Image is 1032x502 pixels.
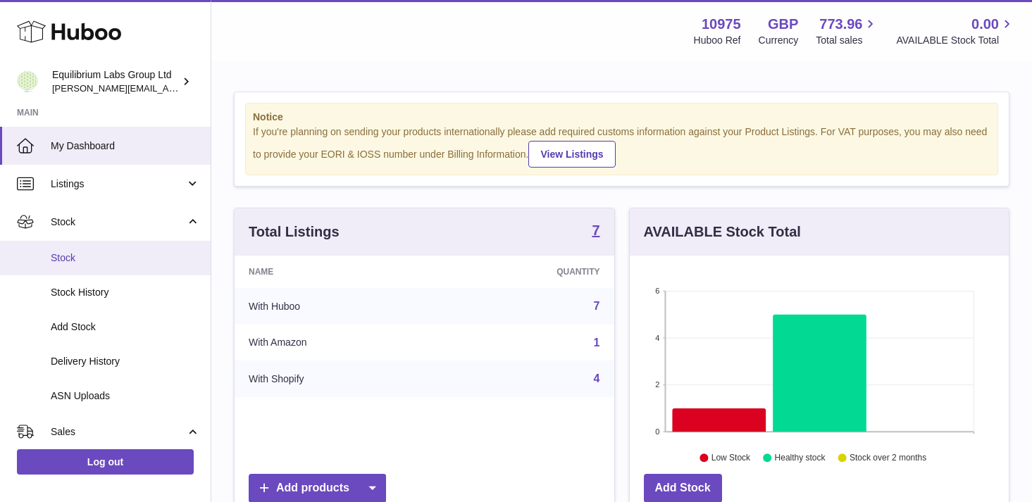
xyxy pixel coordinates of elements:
[644,222,801,241] h3: AVAILABLE Stock Total
[816,15,878,47] a: 773.96 Total sales
[51,286,200,299] span: Stock History
[850,453,926,463] text: Stock over 2 months
[816,34,878,47] span: Total sales
[896,34,1015,47] span: AVAILABLE Stock Total
[51,177,185,191] span: Listings
[594,372,600,384] a: 4
[253,111,990,124] strong: Notice
[774,453,826,463] text: Healthy stock
[17,449,194,475] a: Log out
[51,425,185,439] span: Sales
[594,337,600,349] a: 1
[655,334,659,342] text: 4
[51,251,200,265] span: Stock
[235,325,442,361] td: With Amazon
[51,215,185,229] span: Stock
[594,300,600,312] a: 7
[52,68,179,95] div: Equilibrium Labs Group Ltd
[249,222,340,241] h3: Total Listings
[442,256,614,288] th: Quantity
[253,125,990,168] div: If you're planning on sending your products internationally please add required customs informati...
[52,82,282,94] span: [PERSON_NAME][EMAIL_ADDRESS][DOMAIN_NAME]
[702,15,741,34] strong: 10975
[235,360,442,397] td: With Shopify
[235,288,442,325] td: With Huboo
[896,15,1015,47] a: 0.00 AVAILABLE Stock Total
[768,15,798,34] strong: GBP
[711,453,750,463] text: Low Stock
[51,139,200,153] span: My Dashboard
[51,389,200,403] span: ASN Uploads
[694,34,741,47] div: Huboo Ref
[51,355,200,368] span: Delivery History
[655,287,659,295] text: 6
[592,223,599,240] a: 7
[17,71,38,92] img: h.woodrow@theliverclinic.com
[819,15,862,34] span: 773.96
[235,256,442,288] th: Name
[592,223,599,237] strong: 7
[655,427,659,436] text: 0
[971,15,999,34] span: 0.00
[51,320,200,334] span: Add Stock
[655,380,659,389] text: 2
[528,141,615,168] a: View Listings
[759,34,799,47] div: Currency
